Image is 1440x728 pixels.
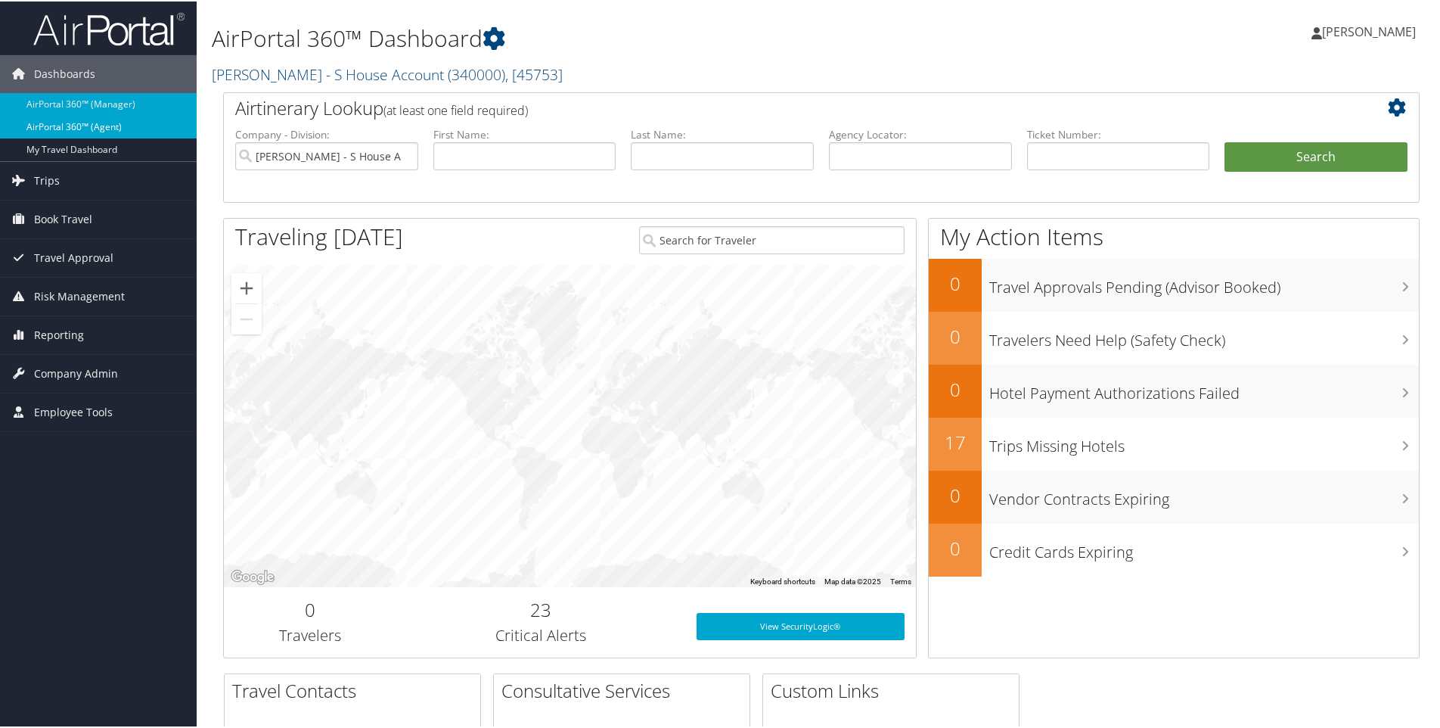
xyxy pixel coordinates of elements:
label: Company - Division: [235,126,418,141]
h2: 0 [929,269,982,295]
h3: Hotel Payment Authorizations Failed [989,374,1419,403]
span: Company Admin [34,353,118,391]
a: Terms (opens in new tab) [890,576,911,584]
span: Risk Management [34,276,125,314]
h2: Consultative Services [501,677,749,702]
a: [PERSON_NAME] [1311,8,1431,53]
a: Open this area in Google Maps (opens a new window) [228,566,278,586]
img: Google [228,566,278,586]
h1: My Action Items [929,219,1419,251]
label: Last Name: [631,126,814,141]
label: Agency Locator: [829,126,1012,141]
button: Zoom in [231,272,262,302]
h1: Traveling [DATE] [235,219,403,251]
span: Dashboards [34,54,95,92]
span: , [ 45753 ] [505,63,563,83]
h2: Airtinerary Lookup [235,94,1308,120]
h2: 0 [929,322,982,348]
h1: AirPortal 360™ Dashboard [212,21,1025,53]
span: Trips [34,160,60,198]
button: Keyboard shortcuts [750,575,815,586]
h3: Critical Alerts [408,624,674,645]
a: 0Vendor Contracts Expiring [929,469,1419,522]
span: Map data ©2025 [824,576,881,584]
h2: 17 [929,428,982,454]
a: 17Trips Missing Hotels [929,416,1419,469]
h3: Travel Approvals Pending (Advisor Booked) [989,268,1419,297]
span: Employee Tools [34,392,113,430]
img: airportal-logo.png [33,10,185,45]
h2: 0 [929,534,982,560]
label: First Name: [433,126,616,141]
h3: Credit Cards Expiring [989,533,1419,562]
h3: Vendor Contracts Expiring [989,480,1419,509]
h2: 0 [929,375,982,401]
a: [PERSON_NAME] - S House Account [212,63,563,83]
h3: Trips Missing Hotels [989,427,1419,456]
a: 0Credit Cards Expiring [929,522,1419,575]
label: Ticket Number: [1027,126,1210,141]
button: Zoom out [231,303,262,333]
a: 0Travelers Need Help (Safety Check) [929,310,1419,363]
a: 0Hotel Payment Authorizations Failed [929,363,1419,416]
span: ( 340000 ) [448,63,505,83]
h3: Travelers [235,624,386,645]
span: [PERSON_NAME] [1322,22,1416,39]
h2: Travel Contacts [232,677,480,702]
h2: 0 [235,596,386,621]
input: Search for Traveler [639,225,905,253]
span: Book Travel [34,199,92,237]
a: 0Travel Approvals Pending (Advisor Booked) [929,257,1419,310]
h2: Custom Links [771,677,1019,702]
button: Search [1224,141,1407,171]
span: Travel Approval [34,238,113,275]
h2: 0 [929,481,982,507]
h2: 23 [408,596,674,621]
a: View SecurityLogic® [697,611,905,639]
span: (at least one field required) [383,101,528,117]
h3: Travelers Need Help (Safety Check) [989,321,1419,350]
span: Reporting [34,315,84,353]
